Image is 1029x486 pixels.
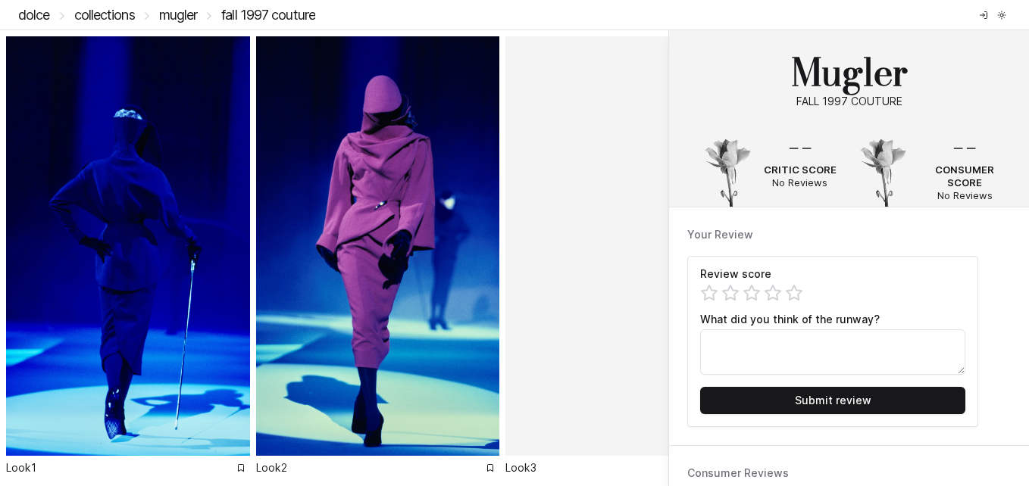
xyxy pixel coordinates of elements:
a: Collections [74,7,135,23]
h1: Your Review [687,226,1011,244]
p: Critic Score [764,164,837,176]
a: Fall 1997 Couture [221,7,315,23]
p: Look 1 [6,460,36,475]
a: Log in [974,6,993,24]
a: DOLCE [18,7,50,23]
h1: Consumer Reviews [687,464,1011,482]
h2: Fall 1997 Couture [687,94,1011,109]
h1: Mugler [687,55,1011,91]
p: Consumer Score [919,164,1011,189]
a: Mugler [159,7,198,23]
button: Toggle theme [993,6,1011,24]
h2: -- [764,127,837,164]
h2: -- [919,127,1011,164]
p: No Reviews [919,189,1011,202]
p: Look 3 [505,460,536,475]
p: Look 2 [256,460,287,475]
p: No Reviews [764,176,837,189]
